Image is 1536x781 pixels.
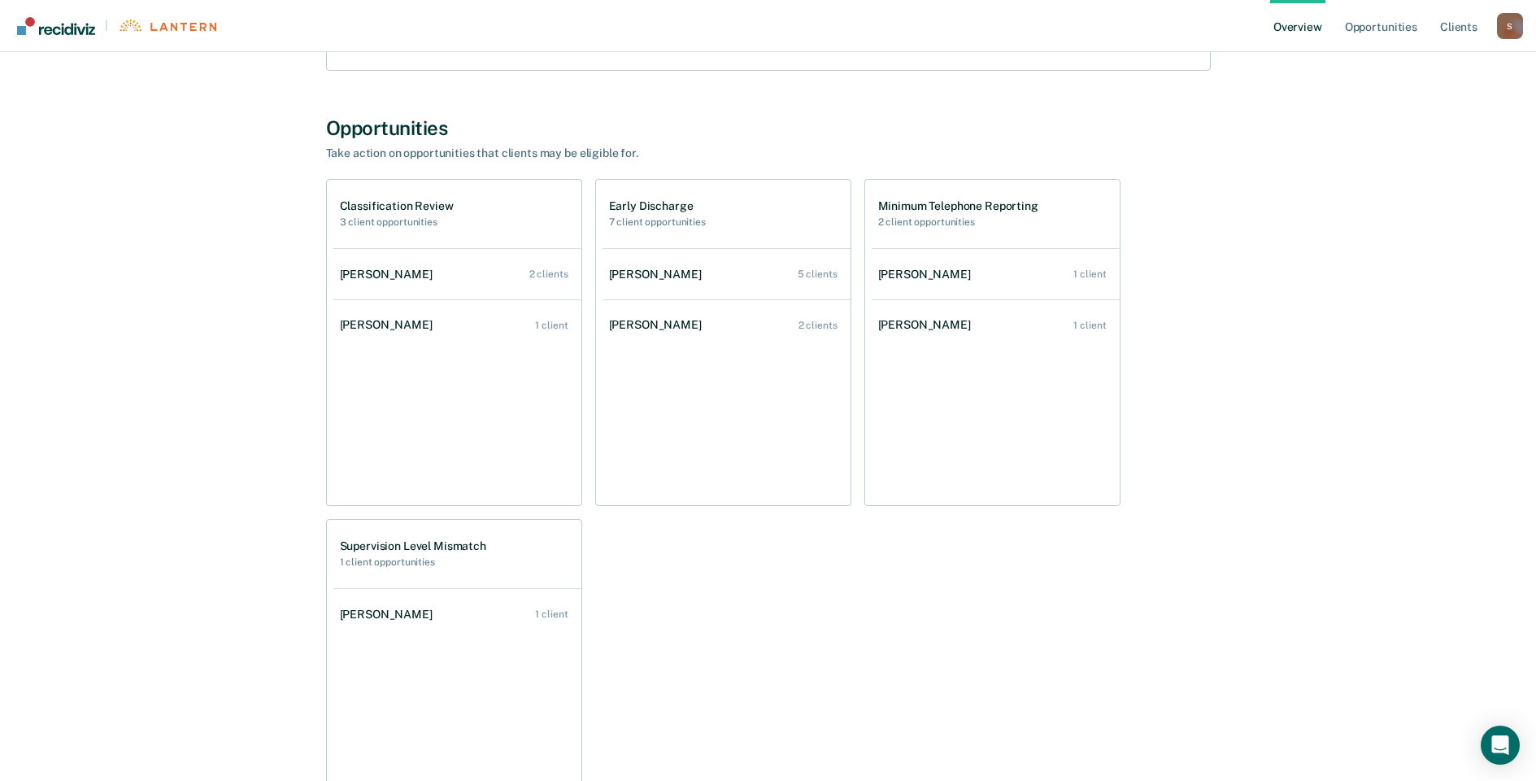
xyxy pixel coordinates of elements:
[1497,13,1523,39] div: S
[17,17,95,35] img: Recidiviz
[340,268,439,281] div: [PERSON_NAME]
[878,216,1038,228] h2: 2 client opportunities
[95,19,118,33] span: |
[340,199,454,213] h1: Classification Review
[798,320,838,331] div: 2 clients
[603,251,851,298] a: [PERSON_NAME] 5 clients
[878,318,977,332] div: [PERSON_NAME]
[872,251,1120,298] a: [PERSON_NAME] 1 client
[340,556,486,568] h2: 1 client opportunities
[603,302,851,348] a: [PERSON_NAME] 2 clients
[1073,320,1106,331] div: 1 client
[118,20,216,32] img: Lantern
[529,268,568,280] div: 2 clients
[1481,726,1520,765] div: Open Intercom Messenger
[878,199,1038,213] h1: Minimum Telephone Reporting
[609,199,706,213] h1: Early Discharge
[333,302,581,348] a: [PERSON_NAME] 1 client
[878,268,977,281] div: [PERSON_NAME]
[340,216,454,228] h2: 3 client opportunities
[1073,268,1106,280] div: 1 client
[609,216,706,228] h2: 7 client opportunities
[535,609,568,620] div: 1 client
[535,320,568,331] div: 1 client
[872,302,1120,348] a: [PERSON_NAME] 1 client
[340,318,439,332] div: [PERSON_NAME]
[340,539,486,553] h1: Supervision Level Mismatch
[1497,13,1523,39] button: Profile dropdown button
[609,268,708,281] div: [PERSON_NAME]
[326,116,1211,140] div: Opportunities
[333,251,581,298] a: [PERSON_NAME] 2 clients
[333,591,581,638] a: [PERSON_NAME] 1 client
[326,146,895,160] div: Take action on opportunities that clients may be eligible for.
[340,608,439,622] div: [PERSON_NAME]
[798,268,838,280] div: 5 clients
[609,318,708,332] div: [PERSON_NAME]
